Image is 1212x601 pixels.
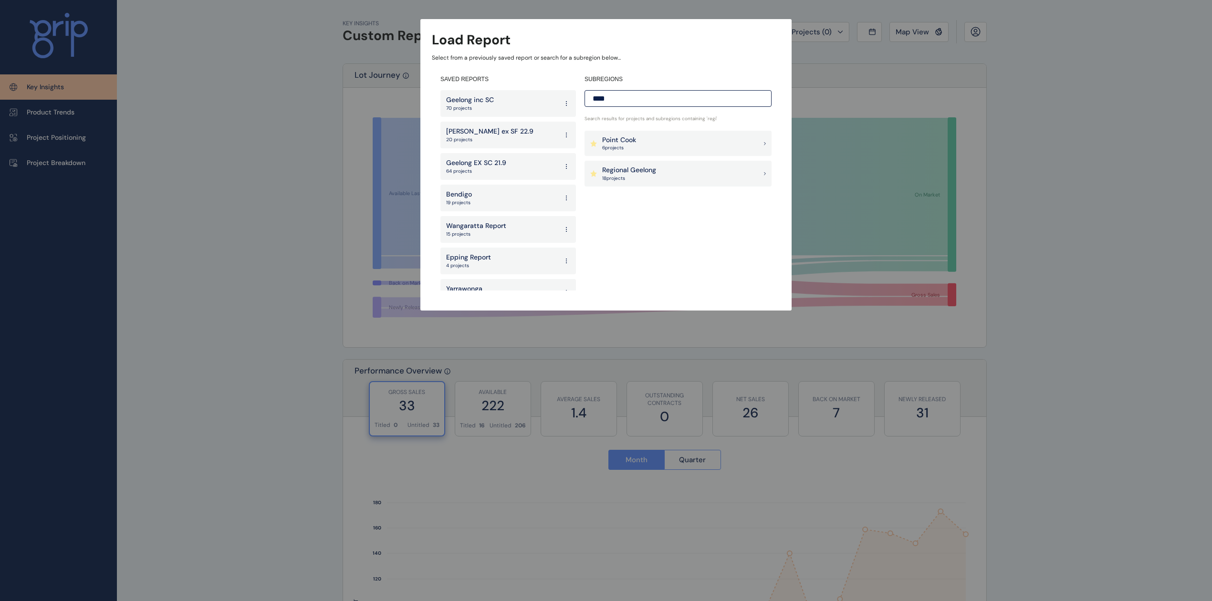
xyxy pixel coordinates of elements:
p: 15 projects [446,231,506,238]
p: Select from a previously saved report or search for a subregion below... [432,54,780,62]
p: 20 projects [446,136,533,143]
p: 19 projects [446,199,472,206]
p: 18 project s [602,175,656,182]
p: [PERSON_NAME] ex SF 22.9 [446,127,533,136]
p: Geelong EX SC 21.9 [446,158,506,168]
p: Search results for projects and subregions containing ' regi ' [585,115,772,122]
h4: SUBREGIONS [585,75,772,83]
p: Bendigo [446,190,472,199]
p: Yarrawonga [446,284,482,294]
h3: Load Report [432,31,511,49]
h4: SAVED REPORTS [440,75,576,83]
p: 70 projects [446,105,494,112]
p: Wangaratta Report [446,221,506,231]
p: Geelong inc SC [446,95,494,105]
p: Regional Geelong [602,166,656,175]
p: Epping Report [446,253,491,262]
p: 64 projects [446,168,506,175]
p: 4 projects [446,262,491,269]
p: Point Cook [602,135,636,145]
p: 6 project s [602,145,636,151]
